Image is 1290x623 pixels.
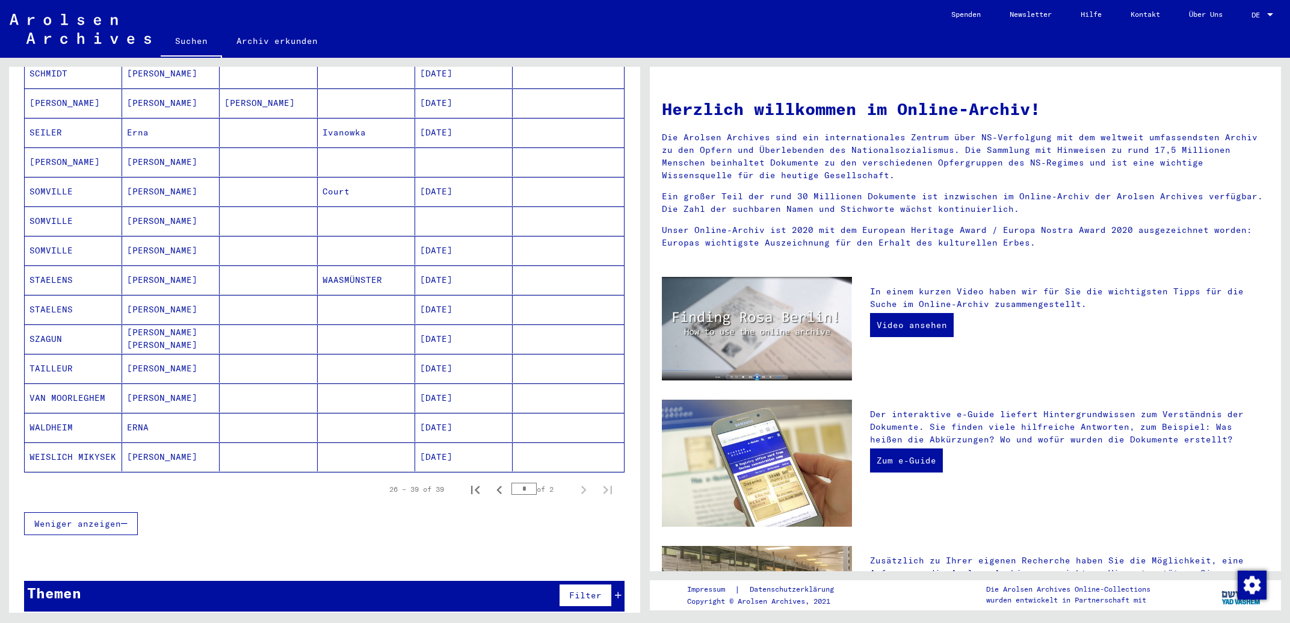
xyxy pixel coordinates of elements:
[596,477,620,501] button: Last page
[415,295,513,324] mat-cell: [DATE]
[687,596,848,607] p: Copyright © Arolsen Archives, 2021
[220,88,317,117] mat-cell: [PERSON_NAME]
[1251,11,1265,19] span: DE
[463,477,487,501] button: First page
[25,59,122,88] mat-cell: SCHMIDT
[662,224,1269,249] p: Unser Online-Archiv ist 2020 mit dem European Heritage Award / Europa Nostra Award 2020 ausgezeic...
[318,177,415,206] mat-cell: Court
[122,88,220,117] mat-cell: [PERSON_NAME]
[25,383,122,412] mat-cell: VAN MOORLEGHEM
[25,295,122,324] mat-cell: STAELENS
[25,324,122,353] mat-cell: SZAGUN
[662,131,1269,182] p: Die Arolsen Archives sind ein internationales Zentrum über NS-Verfolgung mit dem weltweit umfasse...
[25,206,122,235] mat-cell: SOMVILLE
[122,354,220,383] mat-cell: [PERSON_NAME]
[27,582,81,604] div: Themen
[487,477,511,501] button: Previous page
[318,118,415,147] mat-cell: Ivanowka
[415,442,513,471] mat-cell: [DATE]
[25,442,122,471] mat-cell: WEISLICH MIKYSEK
[415,354,513,383] mat-cell: [DATE]
[25,88,122,117] mat-cell: [PERSON_NAME]
[25,147,122,176] mat-cell: [PERSON_NAME]
[740,583,848,596] a: Datenschutzerklärung
[34,518,121,529] span: Weniger anzeigen
[1238,571,1267,600] img: Zustimmung ändern
[222,26,332,55] a: Archiv erkunden
[662,277,852,380] img: video.jpg
[122,324,220,353] mat-cell: [PERSON_NAME] [PERSON_NAME]
[161,26,222,58] a: Suchen
[415,177,513,206] mat-cell: [DATE]
[122,265,220,294] mat-cell: [PERSON_NAME]
[986,584,1150,595] p: Die Arolsen Archives Online-Collections
[870,408,1269,446] p: Der interaktive e-Guide liefert Hintergrundwissen zum Verständnis der Dokumente. Sie finden viele...
[415,88,513,117] mat-cell: [DATE]
[662,190,1269,215] p: Ein großer Teil der rund 30 Millionen Dokumente ist inzwischen im Online-Archiv der Arolsen Archi...
[415,413,513,442] mat-cell: [DATE]
[415,383,513,412] mat-cell: [DATE]
[870,285,1269,311] p: In einem kurzen Video haben wir für Sie die wichtigsten Tipps für die Suche im Online-Archiv zusa...
[122,413,220,442] mat-cell: ERNA
[24,512,138,535] button: Weniger anzeigen
[870,448,943,473] a: Zum e-Guide
[122,118,220,147] mat-cell: Erna
[559,584,612,607] button: Filter
[511,483,572,495] div: of 2
[25,265,122,294] mat-cell: STAELENS
[687,583,735,596] a: Impressum
[870,313,954,337] a: Video ansehen
[415,265,513,294] mat-cell: [DATE]
[662,400,852,527] img: eguide.jpg
[389,484,444,495] div: 26 – 39 of 39
[25,413,122,442] mat-cell: WALDHEIM
[122,177,220,206] mat-cell: [PERSON_NAME]
[415,324,513,353] mat-cell: [DATE]
[415,59,513,88] mat-cell: [DATE]
[318,265,415,294] mat-cell: WAASMÜNSTER
[25,354,122,383] mat-cell: TAILLEUR
[870,554,1269,605] p: Zusätzlich zu Ihrer eigenen Recherche haben Sie die Möglichkeit, eine Anfrage an die Arolsen Arch...
[122,147,220,176] mat-cell: [PERSON_NAME]
[572,477,596,501] button: Next page
[122,236,220,265] mat-cell: [PERSON_NAME]
[122,442,220,471] mat-cell: [PERSON_NAME]
[122,59,220,88] mat-cell: [PERSON_NAME]
[122,383,220,412] mat-cell: [PERSON_NAME]
[687,583,848,596] div: |
[986,595,1150,606] p: wurden entwickelt in Partnerschaft mit
[569,590,602,601] span: Filter
[415,118,513,147] mat-cell: [DATE]
[122,206,220,235] mat-cell: [PERSON_NAME]
[10,14,151,44] img: Arolsen_neg.svg
[25,118,122,147] mat-cell: SEILER
[1219,580,1264,610] img: yv_logo.png
[122,295,220,324] mat-cell: [PERSON_NAME]
[25,177,122,206] mat-cell: SOMVILLE
[25,236,122,265] mat-cell: SOMVILLE
[415,236,513,265] mat-cell: [DATE]
[662,96,1269,122] h1: Herzlich willkommen im Online-Archiv!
